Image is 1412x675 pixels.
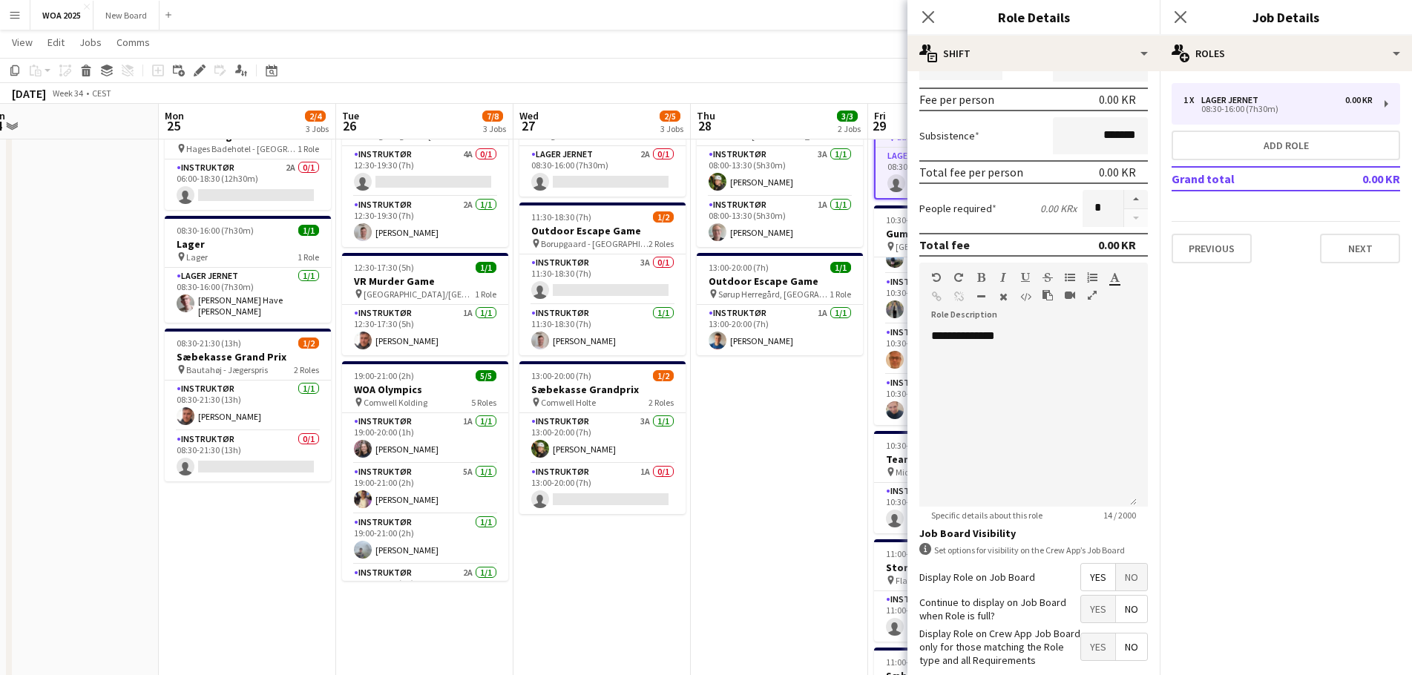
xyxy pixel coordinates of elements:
span: 1 Role [475,289,496,300]
div: 08:00-13:30 (5h30m)2/2Optimizer Clarion - [GEOGRAPHIC_DATA]2 RolesInstruktør3A1/108:00-13:30 (5h3... [697,94,863,247]
app-card-role: Instruktør1/111:30-18:30 (7h)[PERSON_NAME] [519,305,686,355]
h3: Gummibådsregatta [874,227,1040,240]
button: WOA 2025 [30,1,93,30]
span: 10:30-19:00 (8h30m) [886,214,963,225]
div: Total fee [919,237,970,252]
div: [DATE] [12,86,46,101]
div: 1 x [1183,95,1201,105]
app-card-role: Instruktør2A1/112:30-19:30 (7h)[PERSON_NAME] [342,197,508,247]
span: 11:30-18:30 (7h) [531,211,591,223]
button: HTML Code [1020,291,1031,303]
span: 1 Role [298,251,319,263]
app-card-role: Lager Jernet0/108:30-16:00 (7h30m) [876,148,1039,198]
span: No [1116,564,1147,590]
button: Next [1320,234,1400,263]
button: Ordered List [1087,271,1097,283]
button: Clear Formatting [998,291,1008,303]
span: 08:30-21:30 (13h) [177,337,241,349]
td: 0.00 KR [1313,167,1400,191]
div: 0.00 KR [1099,165,1136,180]
span: Lager [186,251,208,263]
app-card-role: Instruktør2A0/106:00-18:30 (12h30m) [165,159,331,210]
span: 12:30-17:30 (5h) [354,262,414,273]
div: CEST [92,88,111,99]
app-job-card: 12:30-19:30 (7h)1/2Outdoor Escape Game Rungstedgaard - [GEOGRAPHIC_DATA]2 RolesInstruktør4A0/112:... [342,94,508,247]
div: Roles [1160,36,1412,71]
h3: Stormester Udendørs [874,561,1040,574]
span: 1 Role [298,143,319,154]
app-card-role: Instruktør1A1/113:00-20:00 (7h)[PERSON_NAME] [697,305,863,355]
span: 1/2 [298,337,319,349]
span: 3/3 [837,111,858,122]
button: Horizontal Line [976,291,986,303]
span: 2 Roles [648,397,674,408]
app-card-role: Instruktør0/111:00-19:00 (8h) [874,591,1040,642]
app-job-card: 10:30-19:00 (8h30m)4/4Gummibådsregatta [GEOGRAPHIC_DATA]4 RolesInstruktør1/110:30-19:00 (8h30m)[P... [874,205,1040,425]
div: Lager Jernet [1201,95,1264,105]
span: 2 Roles [648,238,674,249]
div: Set options for visibility on the Crew App’s Job Board [919,543,1148,557]
span: [GEOGRAPHIC_DATA]/[GEOGRAPHIC_DATA] [364,289,475,300]
label: Subsistence [919,129,979,142]
span: Tue [342,109,359,122]
span: Bautahøj - Jægerspris [186,364,268,375]
app-card-role: Instruktør1A0/113:00-20:00 (7h) [519,464,686,514]
app-card-role: Instruktør5A1/119:00-21:00 (2h)[PERSON_NAME] [342,464,508,514]
span: 26 [340,117,359,134]
span: Yes [1081,596,1115,622]
div: Shift [907,36,1160,71]
span: 2 Roles [294,364,319,375]
button: Increase [1124,190,1148,209]
app-job-card: 11:30-18:30 (7h)1/2Outdoor Escape Game Borupgaard - [GEOGRAPHIC_DATA]2 RolesInstruktør3A0/111:30-... [519,202,686,355]
div: 3 Jobs [483,123,506,134]
span: 11:00-19:00 (8h) [886,548,946,559]
span: No [1116,633,1147,660]
span: 14 / 2000 [1091,510,1148,521]
span: Comwell Holte [541,397,596,408]
a: Jobs [73,33,108,52]
span: 13:00-20:00 (7h) [531,370,591,381]
button: Strikethrough [1042,271,1053,283]
app-card-role: Instruktør2A1/119:00-21:00 (2h) [342,564,508,615]
div: 3 Jobs [660,123,683,134]
h3: Job Details [1160,7,1412,27]
span: 08:30-16:00 (7h30m) [177,225,254,236]
app-job-card: 08:30-16:00 (7h30m)0/1Lager Lager1 RoleLager Jernet0/108:30-16:00 (7h30m) [874,94,1040,200]
span: View [12,36,33,49]
span: 2/4 [305,111,326,122]
span: [GEOGRAPHIC_DATA] [896,241,977,252]
app-job-card: 13:00-20:00 (7h)1/2Sæbekasse Grandprix Comwell Holte2 RolesInstruktør3A1/113:00-20:00 (7h)[PERSON... [519,361,686,514]
span: Middelfart [896,467,935,478]
span: 5/5 [476,370,496,381]
span: 5 Roles [471,397,496,408]
span: Borupgaard - [GEOGRAPHIC_DATA] [541,238,648,249]
h3: Job Board Visibility [919,527,1148,540]
div: 12:30-17:30 (5h)1/1VR Murder Game [GEOGRAPHIC_DATA]/[GEOGRAPHIC_DATA]1 RoleInstruktør1A1/112:30-1... [342,253,508,355]
div: 3 Jobs [306,123,329,134]
h3: Outdoor Escape Game [519,224,686,237]
span: 1/2 [653,211,674,223]
span: 28 [694,117,715,134]
div: Total fee per person [919,165,1023,180]
span: 1/2 [653,370,674,381]
button: Insert video [1065,289,1075,301]
button: Underline [1020,271,1031,283]
app-job-card: 13:00-20:00 (7h)1/1Outdoor Escape Game Sørup Herregård, [GEOGRAPHIC_DATA]1 RoleInstruktør1A1/113:... [697,253,863,355]
span: Comms [116,36,150,49]
span: Yes [1081,564,1115,590]
span: 29 [872,117,886,134]
app-job-card: 19:00-21:00 (2h)5/5WOA Olympics Comwell Kolding5 RolesInstruktør1A1/119:00-20:00 (1h)[PERSON_NAME... [342,361,508,581]
label: Display Role on Crew App Job Board only for those matching the Role type and all Requirements [919,627,1080,668]
app-job-card: 06:00-18:30 (12h30m)0/1Kommunikaos med facilitering Hages Badehotel - [GEOGRAPHIC_DATA]1 RoleInst... [165,94,331,210]
div: 08:30-21:30 (13h)1/2Sæbekasse Grand Prix Bautahøj - Jægerspris2 RolesInstruktør1/108:30-21:30 (13... [165,329,331,481]
button: Unordered List [1065,271,1075,283]
app-card-role: Instruktør1/110:30-19:00 (8h30m)[PERSON_NAME] [874,375,1040,425]
span: Thu [697,109,715,122]
label: Display Role on Job Board [919,570,1035,584]
app-job-card: 11:00-19:00 (8h)0/1Stormester Udendørs Flatø1 RoleInstruktør0/111:00-19:00 (8h) [874,539,1040,642]
app-job-card: 08:30-16:00 (7h30m)0/1Lager Lager1 RoleLager Jernet2A0/108:30-16:00 (7h30m) [519,94,686,197]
